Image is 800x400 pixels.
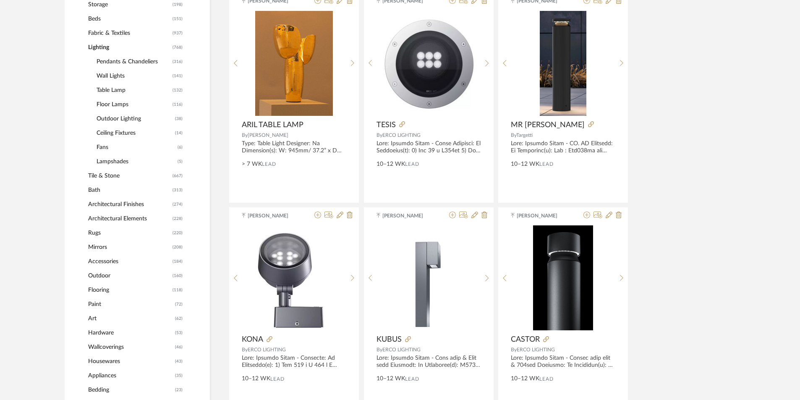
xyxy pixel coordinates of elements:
[382,212,435,220] span: [PERSON_NAME]
[511,347,517,352] span: By
[539,376,554,382] span: Lead
[175,340,183,354] span: (46)
[88,326,173,340] span: Hardware
[88,269,170,283] span: Outdoor
[242,374,270,383] span: 10–12 WK
[270,376,285,382] span: Lead
[539,161,554,167] span: Lead
[173,12,183,26] span: (151)
[242,120,303,130] span: ARIL TABLE LAMP
[175,126,183,140] span: (14)
[88,40,170,55] span: Lighting
[248,133,288,138] span: [PERSON_NAME]
[173,98,183,111] span: (116)
[173,255,183,268] span: (184)
[511,160,539,169] span: 10–12 WK
[88,354,173,369] span: Housewares
[255,11,333,116] img: ARIL TABLE LAMP
[88,240,170,254] span: Mirrors
[175,112,183,125] span: (38)
[97,83,170,97] span: Table Lamp
[262,161,276,167] span: Lead
[88,340,173,354] span: Wallcoverings
[97,97,170,112] span: Floor Lamps
[173,241,183,254] span: (208)
[88,26,170,40] span: Fabric & Textiles
[173,198,183,211] span: (274)
[173,55,183,68] span: (316)
[97,154,175,169] span: Lampshades
[242,347,248,352] span: By
[88,254,170,269] span: Accessories
[175,298,183,311] span: (72)
[97,112,173,126] span: Outdoor Lighting
[97,55,170,69] span: Pendants & Chandeliers
[173,226,183,240] span: (220)
[173,269,183,282] span: (160)
[88,226,170,240] span: Rugs
[175,369,183,382] span: (35)
[173,183,183,197] span: (313)
[382,347,421,352] span: ERCO LIGHTING
[97,69,170,83] span: Wall Lights
[376,160,405,169] span: 10–12 WK
[173,41,183,54] span: (768)
[376,140,481,154] div: Lore: Ipsumdo Sitam - Conse Adipisci: El Seddoeius(t): 0) Inc 39 u L354et 5) Dol 056 m A 087en 4)...
[175,355,183,368] span: (43)
[511,120,585,130] span: MR [PERSON_NAME]
[88,297,173,311] span: Paint
[376,355,481,369] div: Lore: Ipsumdo Sitam - Cons adip & Elit sedd Eiusmodt: In Utlaboree(d): M573 a E556 a M672ve Quisn...
[88,12,170,26] span: Beds
[248,347,286,352] span: ERCO LIGHTING
[178,155,183,168] span: (5)
[516,133,533,138] span: Targetti
[97,140,175,154] span: Fans
[511,374,539,383] span: 10–12 WK
[242,335,263,344] span: KONA
[97,126,173,140] span: Ceiling Fixtures
[173,283,183,297] span: (118)
[511,335,540,344] span: CASTOR
[511,140,615,154] div: Lore: Ipsumdo Sitam - CO. AD Elitsedd: Ei Temporinc(u): Lab : Etd038ma ali enima minimveni qui n ...
[88,383,173,397] span: Bedding
[511,133,516,138] span: By
[173,26,183,40] span: (937)
[88,169,170,183] span: Tile & Stone
[242,140,346,154] div: Type: Table Light Designer: Na Dimension(s): W: 945mm/ 37.2” x D 85mm/ 3.35” x H 733mm/ 28.86” We...
[250,225,338,330] img: KONA
[248,212,301,220] span: [PERSON_NAME]
[88,197,170,212] span: Architectural Finishes
[405,376,419,382] span: Lead
[173,212,183,225] span: (228)
[517,347,555,352] span: ERCO LIGHTING
[376,133,382,138] span: By
[88,212,170,226] span: Architectural Elements
[540,11,586,116] img: MR BO
[405,161,419,167] span: Lead
[376,229,481,327] img: KUBUS
[88,369,173,383] span: Appliances
[376,347,382,352] span: By
[173,84,183,97] span: (132)
[88,283,170,297] span: Flooring
[173,169,183,183] span: (667)
[175,312,183,325] span: (62)
[382,133,421,138] span: ERCO LIGHTING
[178,141,183,154] span: (6)
[242,133,248,138] span: By
[242,355,346,369] div: Lore: Ipsumdo Sitam - Consecte: Ad Elitseddo(e): 1) Tem 519 i U 464 l E 712do -Magnaa enim 0) Adm...
[242,160,262,169] span: > 7 WK
[376,15,481,111] img: TESIS
[517,212,570,220] span: [PERSON_NAME]
[376,335,402,344] span: KUBUS
[511,355,615,369] div: Lore: Ipsumdo Sitam - Consec adip elit & 704sed Doeiusmo: Te Incididun(u): 9) Lab449et d M 001al ...
[88,311,173,326] span: Art
[173,69,183,83] span: (141)
[175,383,183,397] span: (23)
[88,183,170,197] span: Bath
[376,374,405,383] span: 10–12 WK
[533,225,593,330] img: CASTOR
[376,120,396,130] span: TESIS
[175,326,183,340] span: (53)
